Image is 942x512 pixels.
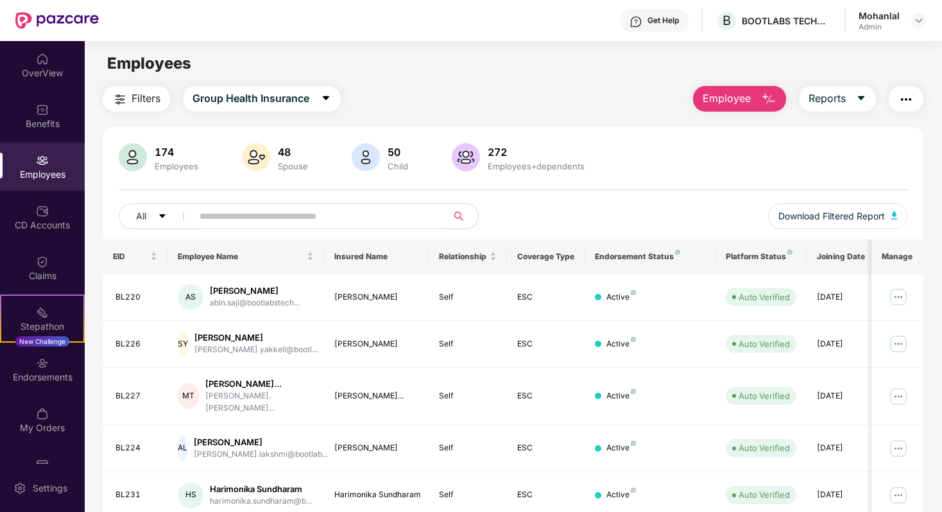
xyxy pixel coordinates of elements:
[158,212,167,222] span: caret-down
[210,483,312,495] div: Harimonika Sundharam
[116,291,158,303] div: BL220
[485,161,587,171] div: Employees+dependents
[606,338,636,350] div: Active
[807,239,885,274] th: Joining Date
[29,482,71,495] div: Settings
[36,205,49,218] img: svg+xml;base64,PHN2ZyBpZD0iQ0RfQWNjb3VudHMiIGRhdGEtbmFtZT0iQ0QgQWNjb3VudHMiIHhtbG5zPSJodHRwOi8vd3...
[385,146,411,158] div: 50
[778,209,885,223] span: Download Filtered Report
[723,13,731,28] span: B
[429,239,507,274] th: Relationship
[1,320,83,333] div: Stepathon
[739,337,790,350] div: Auto Verified
[517,442,575,454] div: ESC
[15,336,69,346] div: New Challenge
[768,203,908,229] button: Download Filtered Report
[275,146,311,158] div: 48
[447,211,472,221] span: search
[334,489,418,501] div: Harimonika Sundharam
[116,442,158,454] div: BL224
[631,389,636,394] img: svg+xml;base64,PHN2ZyB4bWxucz0iaHR0cDovL3d3dy53My5vcmcvMjAwMC9zdmciIHdpZHRoPSI4IiBoZWlnaHQ9IjgiIH...
[675,250,680,255] img: svg+xml;base64,PHN2ZyB4bWxucz0iaHR0cDovL3d3dy53My5vcmcvMjAwMC9zdmciIHdpZHRoPSI4IiBoZWlnaHQ9IjgiIH...
[116,390,158,402] div: BL227
[859,10,900,22] div: Mohanlal
[334,338,418,350] div: [PERSON_NAME]
[178,482,203,508] div: HS
[36,255,49,268] img: svg+xml;base64,PHN2ZyBpZD0iQ2xhaW0iIHhtbG5zPSJodHRwOi8vd3d3LnczLm9yZy8yMDAwL3N2ZyIgd2lkdGg9IjIwIi...
[693,86,786,112] button: Employee
[36,458,49,471] img: svg+xml;base64,PHN2ZyBpZD0iUGF6Y2FyZCIgeG1sbnM9Imh0dHA6Ly93d3cudzMub3JnLzIwMDAvc3ZnIiB3aWR0aD0iMj...
[452,143,480,171] img: svg+xml;base64,PHN2ZyB4bWxucz0iaHR0cDovL3d3dy53My5vcmcvMjAwMC9zdmciIHhtbG5zOnhsaW5rPSJodHRwOi8vd3...
[210,285,300,297] div: [PERSON_NAME]
[817,390,875,402] div: [DATE]
[817,291,875,303] div: [DATE]
[242,143,270,171] img: svg+xml;base64,PHN2ZyB4bWxucz0iaHR0cDovL3d3dy53My5vcmcvMjAwMC9zdmciIHhtbG5zOnhsaW5rPSJodHRwOi8vd3...
[152,146,201,158] div: 174
[485,146,587,158] div: 272
[888,485,909,506] img: manageButton
[178,331,188,357] div: SY
[817,442,875,454] div: [DATE]
[888,334,909,354] img: manageButton
[36,407,49,420] img: svg+xml;base64,PHN2ZyBpZD0iTXlfT3JkZXJzIiBkYXRhLW5hbWU9Ik15IE9yZGVycyIgeG1sbnM9Imh0dHA6Ly93d3cudz...
[799,86,876,112] button: Reportscaret-down
[439,442,497,454] div: Self
[871,239,923,274] th: Manage
[787,250,792,255] img: svg+xml;base64,PHN2ZyB4bWxucz0iaHR0cDovL3d3dy53My5vcmcvMjAwMC9zdmciIHdpZHRoPSI4IiBoZWlnaHQ9IjgiIH...
[606,489,636,501] div: Active
[631,290,636,295] img: svg+xml;base64,PHN2ZyB4bWxucz0iaHR0cDovL3d3dy53My5vcmcvMjAwMC9zdmciIHdpZHRoPSI4IiBoZWlnaHQ9IjgiIH...
[178,383,198,409] div: MT
[517,489,575,501] div: ESC
[194,344,318,356] div: [PERSON_NAME].yakkeli@bootl...
[136,209,146,223] span: All
[447,203,479,229] button: search
[517,338,575,350] div: ESC
[183,86,341,112] button: Group Health Insurancecaret-down
[113,252,148,262] span: EID
[888,438,909,459] img: manageButton
[761,92,776,107] img: svg+xml;base64,PHN2ZyB4bWxucz0iaHR0cDovL3d3dy53My5vcmcvMjAwMC9zdmciIHhtbG5zOnhsaW5rPSJodHRwOi8vd3...
[36,53,49,65] img: svg+xml;base64,PHN2ZyBpZD0iSG9tZSIgeG1sbnM9Imh0dHA6Ly93d3cudzMub3JnLzIwMDAvc3ZnIiB3aWR0aD0iMjAiIG...
[888,287,909,307] img: manageButton
[112,92,128,107] img: svg+xml;base64,PHN2ZyB4bWxucz0iaHR0cDovL3d3dy53My5vcmcvMjAwMC9zdmciIHdpZHRoPSIyNCIgaGVpZ2h0PSIyNC...
[631,441,636,446] img: svg+xml;base64,PHN2ZyB4bWxucz0iaHR0cDovL3d3dy53My5vcmcvMjAwMC9zdmciIHdpZHRoPSI4IiBoZWlnaHQ9IjgiIH...
[103,86,170,112] button: Filters
[647,15,679,26] div: Get Help
[194,332,318,344] div: [PERSON_NAME]
[629,15,642,28] img: svg+xml;base64,PHN2ZyBpZD0iSGVscC0zMngzMiIgeG1sbnM9Imh0dHA6Ly93d3cudzMub3JnLzIwMDAvc3ZnIiB3aWR0aD...
[352,143,380,171] img: svg+xml;base64,PHN2ZyB4bWxucz0iaHR0cDovL3d3dy53My5vcmcvMjAwMC9zdmciIHhtbG5zOnhsaW5rPSJodHRwOi8vd3...
[152,161,201,171] div: Employees
[107,54,191,73] span: Employees
[116,338,158,350] div: BL226
[205,378,314,390] div: [PERSON_NAME]...
[178,436,187,461] div: AL
[334,390,418,402] div: [PERSON_NAME]...
[631,337,636,342] img: svg+xml;base64,PHN2ZyB4bWxucz0iaHR0cDovL3d3dy53My5vcmcvMjAwMC9zdmciIHdpZHRoPSI4IiBoZWlnaHQ9IjgiIH...
[439,338,497,350] div: Self
[517,390,575,402] div: ESC
[439,489,497,501] div: Self
[15,12,99,29] img: New Pazcare Logo
[103,239,168,274] th: EID
[167,239,324,274] th: Employee Name
[324,239,429,274] th: Insured Name
[116,489,158,501] div: BL231
[334,442,418,454] div: [PERSON_NAME]
[888,386,909,406] img: manageButton
[517,291,575,303] div: ESC
[36,357,49,370] img: svg+xml;base64,PHN2ZyBpZD0iRW5kb3JzZW1lbnRzIiB4bWxucz0iaHR0cDovL3d3dy53My5vcmcvMjAwMC9zdmciIHdpZH...
[439,291,497,303] div: Self
[385,161,411,171] div: Child
[275,161,311,171] div: Spouse
[193,90,309,107] span: Group Health Insurance
[36,154,49,167] img: svg+xml;base64,PHN2ZyBpZD0iRW1wbG95ZWVzIiB4bWxucz0iaHR0cDovL3d3dy53My5vcmcvMjAwMC9zdmciIHdpZHRoPS...
[739,291,790,303] div: Auto Verified
[210,495,312,508] div: harimonika.sundharam@b...
[119,143,147,171] img: svg+xml;base64,PHN2ZyB4bWxucz0iaHR0cDovL3d3dy53My5vcmcvMjAwMC9zdmciIHhtbG5zOnhsaW5rPSJodHRwOi8vd3...
[36,306,49,319] img: svg+xml;base64,PHN2ZyB4bWxucz0iaHR0cDovL3d3dy53My5vcmcvMjAwMC9zdmciIHdpZHRoPSIyMSIgaGVpZ2h0PSIyMC...
[606,291,636,303] div: Active
[739,441,790,454] div: Auto Verified
[739,389,790,402] div: Auto Verified
[132,90,160,107] span: Filters
[36,103,49,116] img: svg+xml;base64,PHN2ZyBpZD0iQmVuZWZpdHMiIHhtbG5zPSJodHRwOi8vd3d3LnczLm9yZy8yMDAwL3N2ZyIgd2lkdGg9Ij...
